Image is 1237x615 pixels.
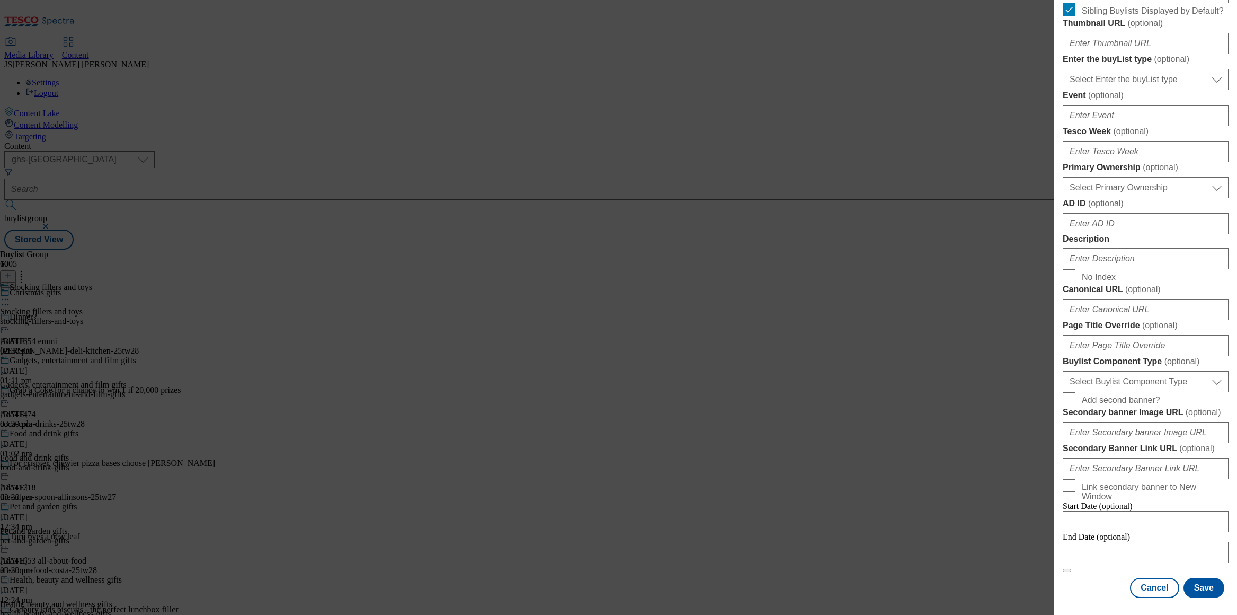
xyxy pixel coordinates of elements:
[1125,285,1161,294] span: ( optional )
[1063,33,1229,54] input: Enter Thumbnail URL
[1186,408,1221,417] span: ( optional )
[1063,162,1229,173] label: Primary Ownership
[1063,443,1229,454] label: Secondary Banner Link URL
[1063,356,1229,367] label: Buylist Component Type
[1082,396,1160,405] span: Add second banner?
[1063,213,1229,234] input: Enter AD ID
[1082,482,1224,502] span: Link secondary banner to New Window
[1088,199,1124,208] span: ( optional )
[1063,320,1229,331] label: Page Title Override
[1063,335,1229,356] input: Enter Page Title Override
[1063,248,1229,269] input: Enter Description
[1154,55,1189,64] span: ( optional )
[1179,444,1215,453] span: ( optional )
[1127,19,1163,28] span: ( optional )
[1082,6,1224,16] span: Sibling Buylists Displayed by Default?
[1063,284,1229,295] label: Canonical URL
[1143,163,1178,172] span: ( optional )
[1063,458,1229,479] input: Enter Secondary Banner Link URL
[1063,105,1229,126] input: Enter Event
[1063,407,1229,418] label: Secondary banner Image URL
[1082,273,1116,282] span: No Index
[1063,422,1229,443] input: Enter Secondary banner Image URL
[1063,299,1229,320] input: Enter Canonical URL
[1063,234,1229,244] label: Description
[1063,54,1229,65] label: Enter the buyList type
[1063,141,1229,162] input: Enter Tesco Week
[1142,321,1178,330] span: ( optional )
[1088,91,1124,100] span: ( optional )
[1063,126,1229,137] label: Tesco Week
[1183,578,1224,598] button: Save
[1063,198,1229,209] label: AD ID
[1063,542,1229,563] input: Enter Date
[1063,532,1130,541] span: End Date (optional)
[1063,502,1133,511] span: Start Date (optional)
[1063,90,1229,101] label: Event
[1164,357,1200,366] span: ( optional )
[1063,18,1229,29] label: Thumbnail URL
[1113,127,1149,136] span: ( optional )
[1130,578,1179,598] button: Cancel
[1063,511,1229,532] input: Enter Date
